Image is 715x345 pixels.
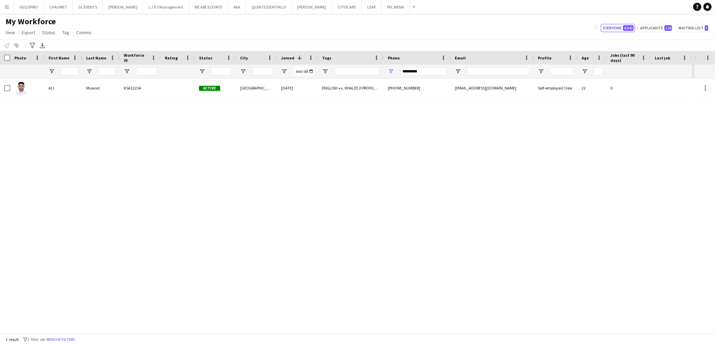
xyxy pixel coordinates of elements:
[293,67,314,75] input: Joined Filter Input
[538,68,544,74] button: Open Filter Menu
[82,79,120,97] div: Muwad
[76,29,92,36] span: Comms
[42,29,55,36] span: Status
[606,79,651,97] div: 0
[322,68,328,74] button: Open Filter Menu
[578,79,606,97] div: 22
[199,55,212,60] span: Status
[451,79,534,97] div: [EMAIL_ADDRESS][DOMAIN_NAME]
[98,67,116,75] input: Last Name Filter Input
[49,55,69,60] span: First Name
[3,28,18,37] a: View
[610,53,638,63] span: Jobs (last 90 days)
[281,68,287,74] button: Open Filter Menu
[582,55,589,60] span: Age
[124,68,130,74] button: Open Filter Menu
[27,337,45,342] span: 1 filter set
[44,79,82,97] div: ALI
[334,67,380,75] input: Tags Filter Input
[199,86,220,91] span: Active
[388,68,394,74] button: Open Filter Menu
[384,79,451,97] div: [PHONE_NUMBER]
[534,79,578,97] div: Self-employed Crew
[601,24,635,32] button: Everyone4,641
[22,29,35,36] span: Export
[120,79,161,97] div: KSA12234
[124,53,148,63] span: Workforce ID
[14,0,44,14] button: GES/SPIRO
[199,68,205,74] button: Open Filter Menu
[550,67,573,75] input: Profile Filter Input
[39,28,58,37] a: Status
[103,0,143,14] button: [PERSON_NAME]
[322,55,331,60] span: Tags
[86,55,106,60] span: Last Name
[19,28,38,37] a: Export
[62,29,69,36] span: Tag
[246,0,292,14] button: QUINTESSENTIALLY
[5,29,15,36] span: View
[388,55,400,60] span: Phone
[136,67,157,75] input: Workforce ID Filter Input
[594,67,602,75] input: Age Filter Input
[277,79,318,97] div: [DATE]
[638,24,673,32] button: Applicants116
[14,55,26,60] span: Photo
[5,16,56,27] span: My Workforce
[332,0,362,14] button: CITYSCAPE
[623,25,634,31] span: 4,641
[211,67,232,75] input: Status Filter Input
[61,67,78,75] input: First Name Filter Input
[664,25,672,31] span: 116
[189,0,228,14] button: WE ARE ELEVATE
[655,55,670,60] span: Last job
[455,68,461,74] button: Open Filter Menu
[240,55,248,60] span: City
[538,55,552,60] span: Profile
[252,67,273,75] input: City Filter Input
[382,0,410,14] button: PFL MENA
[86,68,92,74] button: Open Filter Menu
[362,0,382,14] button: LEAP
[143,0,189,14] button: L.I.P.S Management
[236,79,277,97] div: [GEOGRAPHIC_DATA]
[455,55,466,60] span: Email
[59,28,72,37] a: Tag
[165,55,178,60] span: Rating
[705,25,708,31] span: 5
[318,79,384,97] div: ENGLISH ++, KHALEEJI PROFILE, Potential Supervisor Training, TOP HOST/HOSTESS, TOP PROMOTER, TOP ...
[73,0,103,14] button: GL EVENTS
[28,41,37,50] app-action-btn: Advanced filters
[44,0,73,14] button: CHAUMET
[49,68,55,74] button: Open Filter Menu
[467,67,530,75] input: Email Filter Input
[582,68,588,74] button: Open Filter Menu
[240,68,246,74] button: Open Filter Menu
[74,28,94,37] a: Comms
[45,336,76,343] button: Remove filters
[14,82,28,96] img: ALI Muwad
[38,41,47,50] app-action-btn: Export XLSX
[281,55,294,60] span: Joined
[400,67,447,75] input: Phone Filter Input
[292,0,332,14] button: [PERSON_NAME]
[228,0,246,14] button: RAA
[676,24,710,32] button: Waiting list5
